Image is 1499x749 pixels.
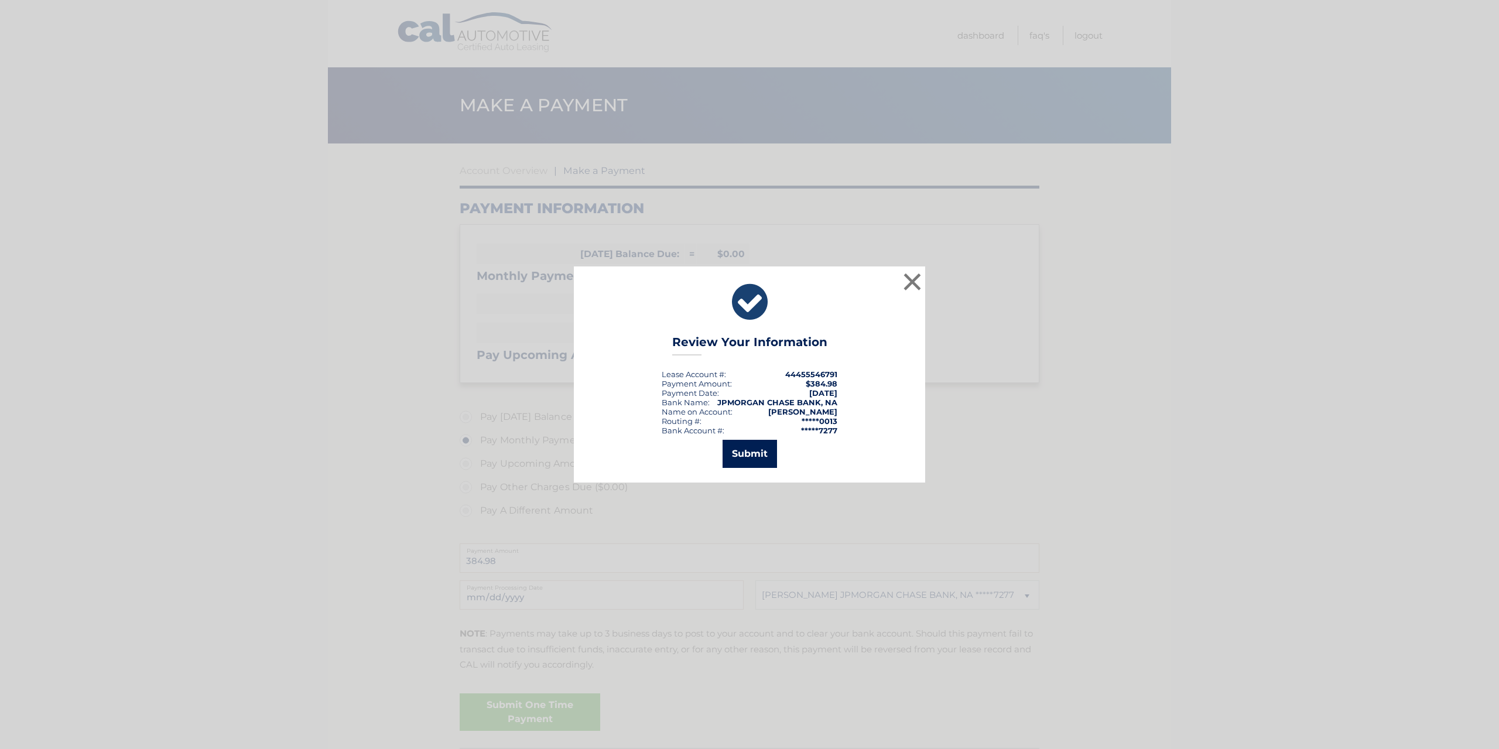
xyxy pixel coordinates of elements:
[723,440,777,468] button: Submit
[785,370,837,379] strong: 44455546791
[806,379,837,388] span: $384.98
[662,398,710,407] div: Bank Name:
[662,407,733,416] div: Name on Account:
[662,388,717,398] span: Payment Date
[717,398,837,407] strong: JPMORGAN CHASE BANK, NA
[768,407,837,416] strong: [PERSON_NAME]
[809,388,837,398] span: [DATE]
[901,270,924,293] button: ×
[662,370,726,379] div: Lease Account #:
[662,379,732,388] div: Payment Amount:
[662,426,724,435] div: Bank Account #:
[672,335,827,355] h3: Review Your Information
[662,416,701,426] div: Routing #:
[662,388,719,398] div: :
